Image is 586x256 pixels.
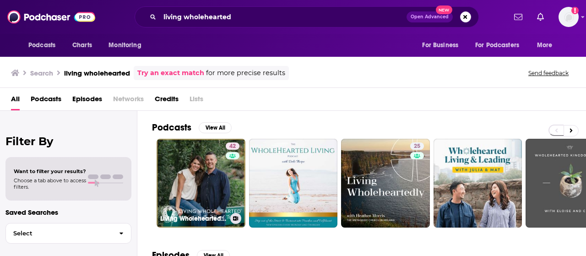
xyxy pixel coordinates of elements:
span: 25 [414,142,420,151]
a: PodcastsView All [152,122,232,133]
a: Episodes [72,92,102,110]
img: User Profile [559,7,579,27]
span: Logged in as WPubPR1 [559,7,579,27]
a: 25 [410,142,424,150]
button: open menu [469,37,532,54]
a: Try an exact match [137,68,204,78]
h2: Filter By [5,135,131,148]
button: open menu [22,37,67,54]
h2: Podcasts [152,122,191,133]
span: For Business [422,39,458,52]
span: Charts [72,39,92,52]
a: 42 [226,142,239,150]
a: Charts [66,37,98,54]
span: Select [6,230,112,236]
div: Search podcasts, credits, & more... [135,6,479,27]
span: Want to filter your results? [14,168,86,174]
span: Open Advanced [411,15,449,19]
p: Saved Searches [5,208,131,217]
a: All [11,92,20,110]
h3: Search [30,69,53,77]
button: Show profile menu [559,7,579,27]
button: open menu [416,37,470,54]
a: Show notifications dropdown [510,9,526,25]
img: Podchaser - Follow, Share and Rate Podcasts [7,8,95,26]
h3: Living Wholehearted Podcast With [PERSON_NAME] and Terra [160,215,227,223]
span: Networks [113,92,144,110]
span: for more precise results [206,68,285,78]
button: Send feedback [526,69,571,77]
span: Monitoring [109,39,141,52]
span: For Podcasters [475,39,519,52]
span: More [537,39,553,52]
svg: Add a profile image [571,7,579,14]
h3: living wholehearted [64,69,130,77]
span: Lists [190,92,203,110]
button: View All [199,122,232,133]
span: Podcasts [28,39,55,52]
a: Credits [155,92,179,110]
a: Podcasts [31,92,61,110]
a: Show notifications dropdown [533,9,548,25]
button: open menu [531,37,564,54]
span: New [436,5,452,14]
span: Choose a tab above to access filters. [14,177,86,190]
button: Select [5,223,131,244]
button: Open AdvancedNew [407,11,453,22]
span: 42 [229,142,236,151]
button: open menu [102,37,153,54]
a: 42Living Wholehearted Podcast With [PERSON_NAME] and Terra [157,139,245,228]
a: 25 [341,139,430,228]
input: Search podcasts, credits, & more... [160,10,407,24]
